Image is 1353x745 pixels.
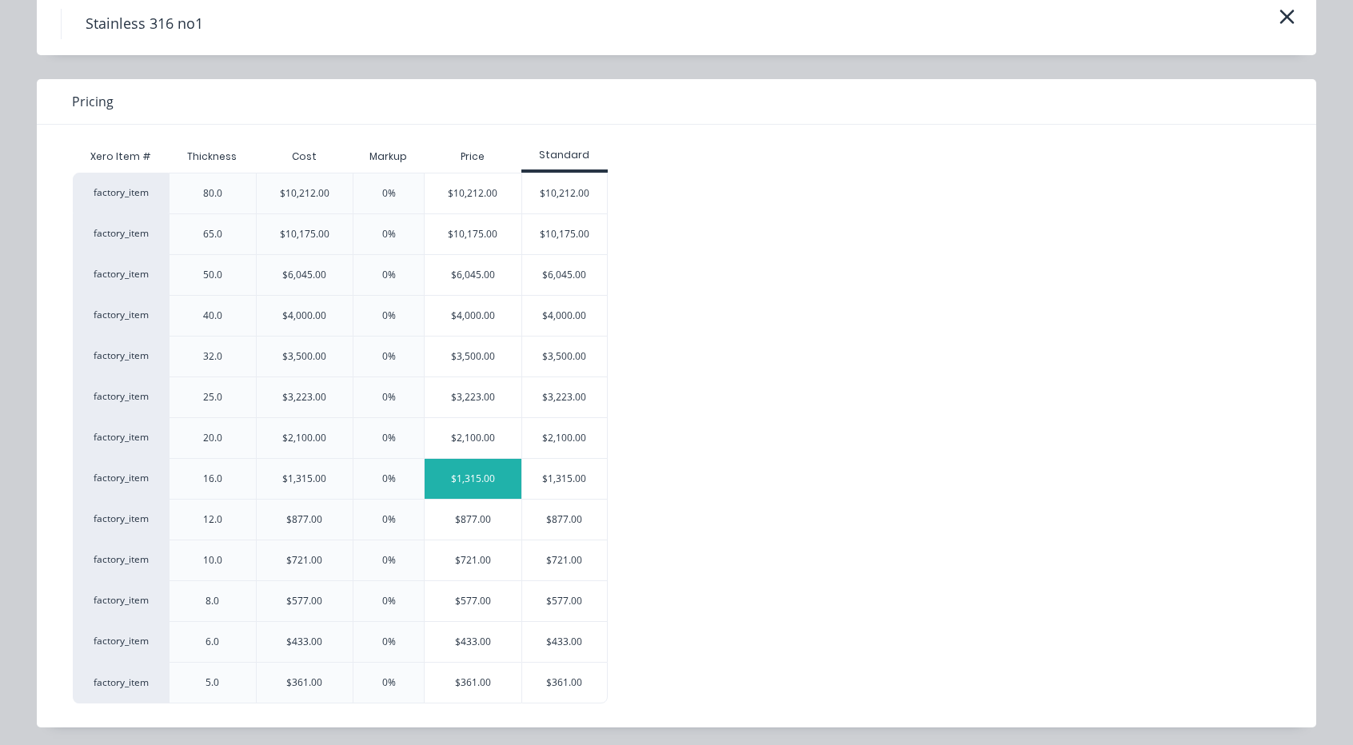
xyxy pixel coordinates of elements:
div: $433.00 [522,622,608,662]
div: $4,000.00 [522,296,608,336]
div: 80.0 [203,186,222,201]
div: $577.00 [522,581,608,621]
div: 50.0 [203,268,222,282]
div: factory_item [73,417,169,458]
div: 12.0 [203,512,222,527]
div: Markup [353,141,424,173]
div: Cost [256,141,353,173]
div: factory_item [73,458,169,499]
div: $10,212.00 [425,173,521,213]
div: $1,315.00 [282,472,326,486]
div: 0% [382,309,396,323]
div: $10,175.00 [280,227,329,241]
div: $361.00 [286,675,322,690]
div: Xero Item # [73,141,169,173]
div: 0% [382,227,396,241]
div: factory_item [73,376,169,417]
div: $577.00 [286,594,322,608]
div: factory_item [73,336,169,376]
div: $4,000.00 [282,309,326,323]
div: 0% [382,675,396,690]
div: $3,500.00 [522,337,608,376]
div: $3,223.00 [425,377,521,417]
span: Pricing [72,92,114,111]
div: $2,100.00 [282,431,326,445]
div: $1,315.00 [425,459,521,499]
div: factory_item [73,295,169,336]
div: 0% [382,186,396,201]
div: factory_item [73,662,169,703]
div: $721.00 [425,540,521,580]
div: $1,315.00 [522,459,608,499]
div: $433.00 [425,622,521,662]
div: $6,045.00 [522,255,608,295]
div: factory_item [73,540,169,580]
div: $721.00 [522,540,608,580]
div: 16.0 [203,472,222,486]
div: factory_item [73,213,169,254]
h4: Stainless 316 no1 [61,9,227,39]
div: Price [424,141,521,173]
div: 20.0 [203,431,222,445]
div: 0% [382,268,396,282]
div: 0% [382,390,396,404]
div: $877.00 [425,500,521,540]
div: $877.00 [522,500,608,540]
div: 0% [382,553,396,568]
div: $6,045.00 [282,268,326,282]
div: Standard [521,148,609,162]
div: $2,100.00 [425,418,521,458]
div: $721.00 [286,553,322,568]
div: Thickness [174,137,249,177]
div: factory_item [73,254,169,295]
div: 0% [382,512,396,527]
div: factory_item [73,499,169,540]
div: factory_item [73,621,169,662]
div: 65.0 [203,227,222,241]
div: $877.00 [286,512,322,527]
div: $3,223.00 [282,390,326,404]
div: $10,175.00 [522,214,608,254]
div: $10,212.00 [280,186,329,201]
div: 8.0 [206,594,219,608]
div: factory_item [73,173,169,213]
div: factory_item [73,580,169,621]
div: 0% [382,349,396,364]
div: $3,500.00 [425,337,521,376]
div: $10,175.00 [425,214,521,254]
div: $433.00 [286,635,322,649]
div: 0% [382,472,396,486]
div: $3,223.00 [522,377,608,417]
div: 32.0 [203,349,222,364]
div: $4,000.00 [425,296,521,336]
div: 25.0 [203,390,222,404]
div: $361.00 [522,663,608,703]
div: $10,212.00 [522,173,608,213]
div: $361.00 [425,663,521,703]
div: 10.0 [203,553,222,568]
div: 0% [382,594,396,608]
div: 40.0 [203,309,222,323]
div: 5.0 [206,675,219,690]
div: $6,045.00 [425,255,521,295]
div: $2,100.00 [522,418,608,458]
div: $577.00 [425,581,521,621]
div: $3,500.00 [282,349,326,364]
div: 6.0 [206,635,219,649]
div: 0% [382,635,396,649]
div: 0% [382,431,396,445]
